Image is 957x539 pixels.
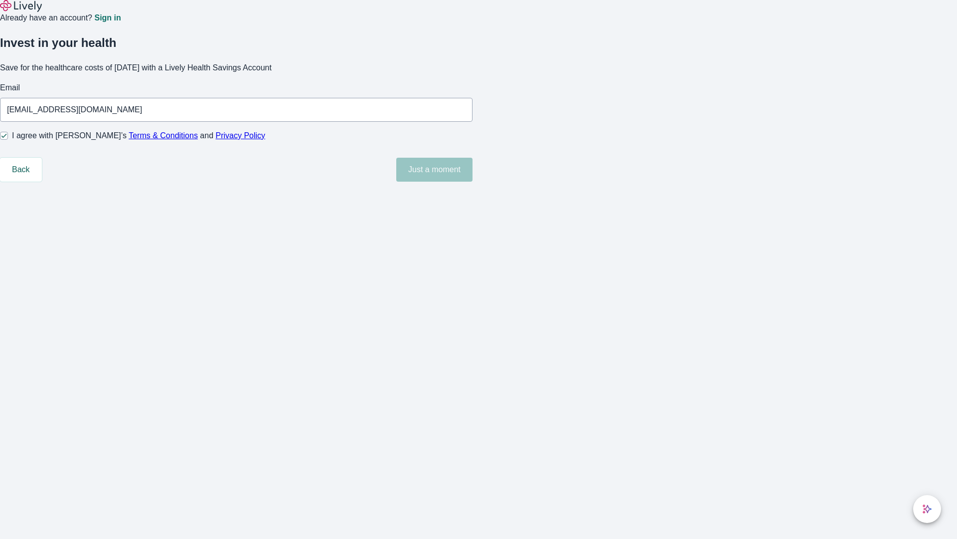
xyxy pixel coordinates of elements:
svg: Lively AI Assistant [922,504,932,514]
a: Sign in [94,14,121,22]
button: chat [913,495,941,523]
span: I agree with [PERSON_NAME]’s and [12,130,265,142]
a: Privacy Policy [216,131,266,140]
a: Terms & Conditions [129,131,198,140]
